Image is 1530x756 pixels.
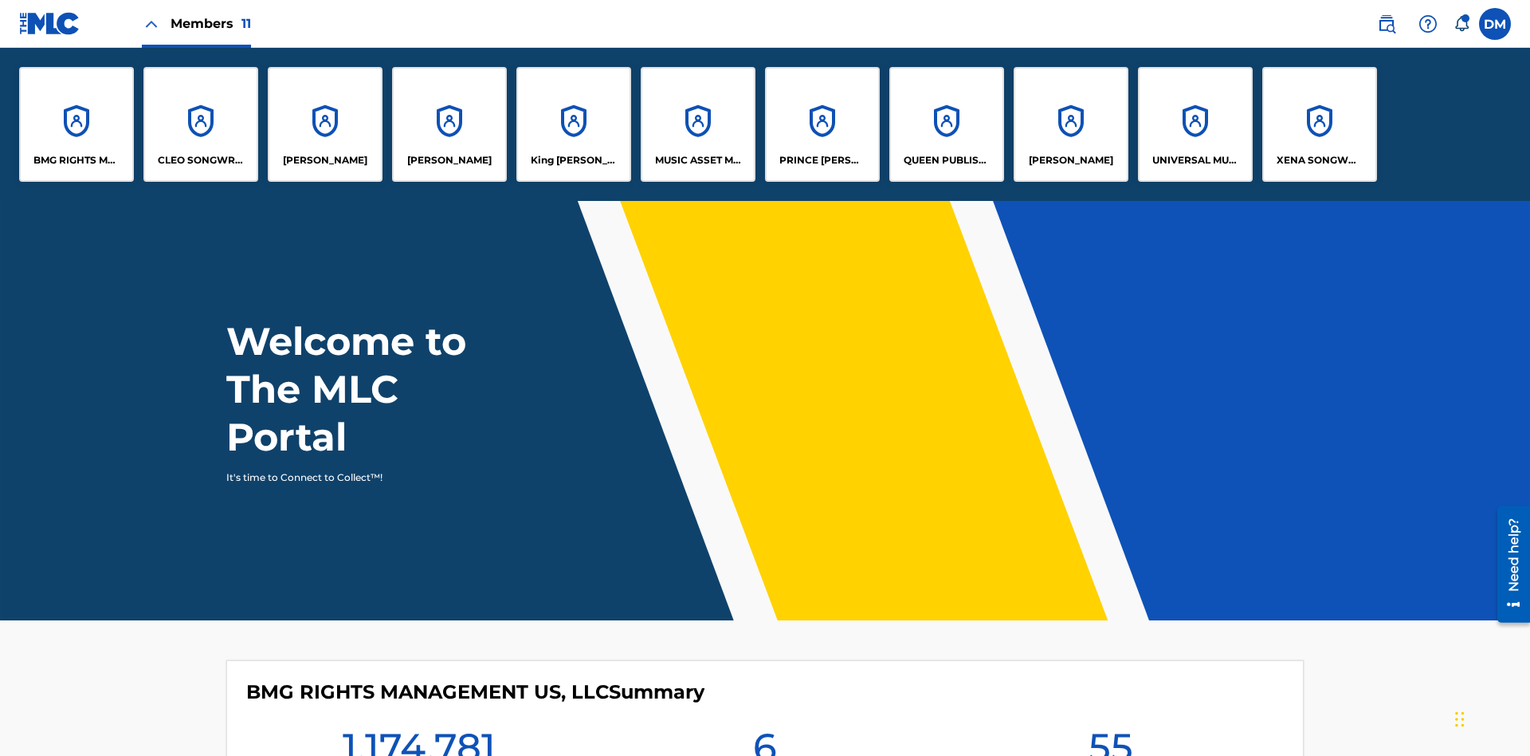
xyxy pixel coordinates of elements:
p: QUEEN PUBLISHA [904,153,991,167]
p: BMG RIGHTS MANAGEMENT US, LLC [33,153,120,167]
iframe: Resource Center [1485,500,1530,631]
a: AccountsKing [PERSON_NAME] [516,67,631,182]
div: User Menu [1479,8,1511,40]
span: 11 [241,16,251,31]
a: AccountsBMG RIGHTS MANAGEMENT US, LLC [19,67,134,182]
p: XENA SONGWRITER [1277,153,1363,167]
img: Close [142,14,161,33]
p: EYAMA MCSINGER [407,153,492,167]
p: UNIVERSAL MUSIC PUB GROUP [1152,153,1239,167]
span: Members [171,14,251,33]
div: Drag [1455,695,1465,743]
h1: Welcome to The MLC Portal [226,317,524,461]
h4: BMG RIGHTS MANAGEMENT US, LLC [246,680,704,704]
a: AccountsCLEO SONGWRITER [143,67,258,182]
p: ELVIS COSTELLO [283,153,367,167]
a: Accounts[PERSON_NAME] [1014,67,1128,182]
p: PRINCE MCTESTERSON [779,153,866,167]
div: Help [1412,8,1444,40]
img: MLC Logo [19,12,80,35]
img: search [1377,14,1396,33]
a: AccountsXENA SONGWRITER [1262,67,1377,182]
img: help [1418,14,1438,33]
p: RONALD MCTESTERSON [1029,153,1113,167]
iframe: Chat Widget [1450,679,1530,756]
p: MUSIC ASSET MANAGEMENT (MAM) [655,153,742,167]
p: It's time to Connect to Collect™! [226,471,503,485]
a: AccountsQUEEN PUBLISHA [889,67,1004,182]
p: King McTesterson [531,153,618,167]
a: Accounts[PERSON_NAME] [392,67,507,182]
a: Accounts[PERSON_NAME] [268,67,382,182]
a: Public Search [1371,8,1402,40]
a: AccountsMUSIC ASSET MANAGEMENT (MAM) [641,67,755,182]
a: AccountsPRINCE [PERSON_NAME] [765,67,880,182]
p: CLEO SONGWRITER [158,153,245,167]
a: AccountsUNIVERSAL MUSIC PUB GROUP [1138,67,1253,182]
div: Notifications [1453,16,1469,32]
